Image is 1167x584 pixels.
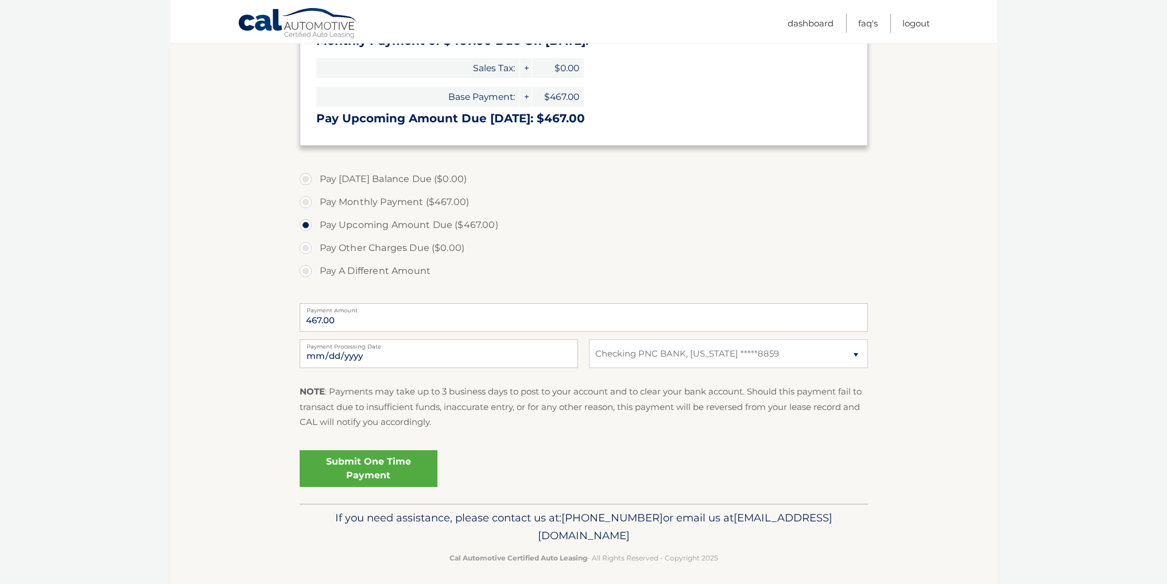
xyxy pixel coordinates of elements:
[316,87,519,107] span: Base Payment:
[300,450,437,487] a: Submit One Time Payment
[307,552,860,564] p: - All Rights Reserved - Copyright 2025
[520,58,532,78] span: +
[858,14,878,33] a: FAQ's
[300,260,868,283] label: Pay A Different Amount
[300,168,868,191] label: Pay [DATE] Balance Due ($0.00)
[316,58,519,78] span: Sales Tax:
[307,509,860,546] p: If you need assistance, please contact us at: or email us at
[238,7,358,41] a: Cal Automotive
[300,191,868,214] label: Pay Monthly Payment ($467.00)
[449,554,587,562] strong: Cal Automotive Certified Auto Leasing
[520,87,532,107] span: +
[561,511,663,524] span: [PHONE_NUMBER]
[300,384,868,430] p: : Payments may take up to 3 business days to post to your account and to clear your bank account....
[300,303,868,332] input: Payment Amount
[300,303,868,312] label: Payment Amount
[788,14,833,33] a: Dashboard
[300,386,325,397] strong: NOTE
[532,58,584,78] span: $0.00
[902,14,930,33] a: Logout
[532,87,584,107] span: $467.00
[300,339,578,349] label: Payment Processing Date
[316,111,851,126] h3: Pay Upcoming Amount Due [DATE]: $467.00
[300,339,578,368] input: Payment Date
[300,237,868,260] label: Pay Other Charges Due ($0.00)
[300,214,868,237] label: Pay Upcoming Amount Due ($467.00)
